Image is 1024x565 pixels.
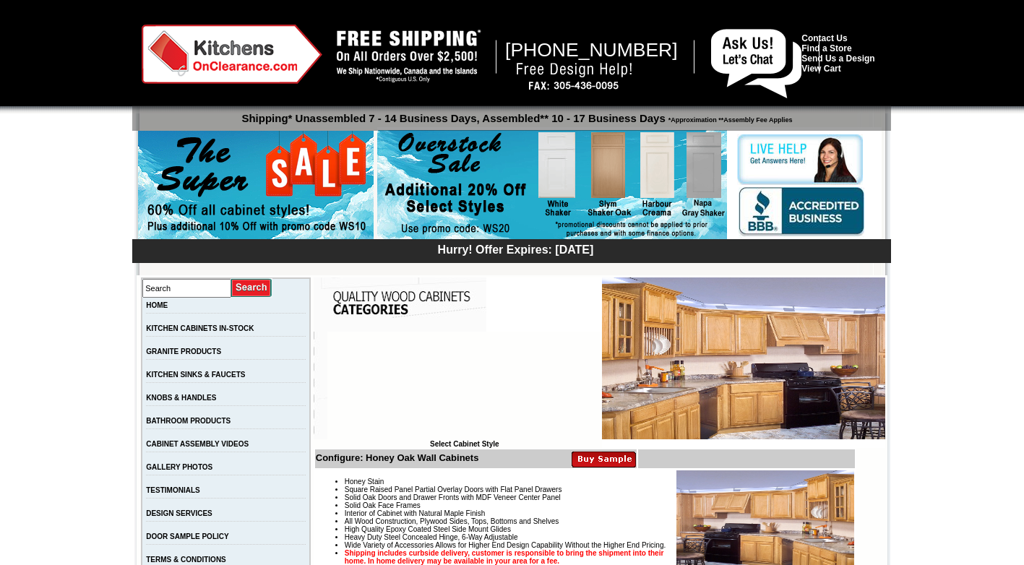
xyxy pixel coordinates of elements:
b: Configure: Honey Oak Wall Cabinets [316,452,479,463]
a: CABINET ASSEMBLY VIDEOS [146,440,249,448]
span: Solid Oak Face Frames [345,501,421,509]
a: View Cart [801,64,840,74]
a: DOOR SAMPLE POLICY [146,532,228,540]
a: KNOBS & HANDLES [146,394,216,402]
span: Heavy Duty Steel Concealed Hinge, 6-Way Adjustable [345,533,518,541]
span: *Approximation **Assembly Fee Applies [666,113,793,124]
span: Honey Stain [345,478,384,486]
input: Submit [231,278,272,298]
a: Contact Us [801,33,847,43]
span: All Wood Construction, Plywood Sides, Tops, Bottoms and Shelves [345,517,559,525]
div: Hurry! Offer Expires: [DATE] [139,241,891,256]
img: Honey Oak [602,277,885,439]
img: Kitchens on Clearance Logo [142,25,322,84]
a: HOME [146,301,168,309]
span: Square Raised Panel Partial Overlay Doors with Flat Panel Drawers [345,486,562,493]
a: KITCHEN CABINETS IN-STOCK [146,324,254,332]
span: Interior of Cabinet with Natural Maple Finish [345,509,486,517]
span: High Quality Epoxy Coated Steel Side Mount Glides [345,525,511,533]
b: Select Cabinet Style [430,440,499,448]
a: BATHROOM PRODUCTS [146,417,231,425]
a: Find a Store [801,43,851,53]
a: KITCHEN SINKS & FAUCETS [146,371,245,379]
span: [PHONE_NUMBER] [505,39,678,61]
a: TESTIMONIALS [146,486,199,494]
iframe: Browser incompatible [327,332,602,440]
strong: Shipping includes curbside delivery, customer is responsible to bring the shipment into their hom... [345,549,664,565]
span: Wide Variety of Accessories Allows for Higher End Design Capability Without the Higher End Pricing. [345,541,666,549]
span: Solid Oak Doors and Drawer Fronts with MDF Veneer Center Panel [345,493,561,501]
a: GALLERY PHOTOS [146,463,212,471]
a: TERMS & CONDITIONS [146,556,226,564]
a: DESIGN SERVICES [146,509,212,517]
p: Shipping* Unassembled 7 - 14 Business Days, Assembled** 10 - 17 Business Days [139,105,891,124]
a: Send Us a Design [801,53,874,64]
a: GRANITE PRODUCTS [146,348,221,355]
